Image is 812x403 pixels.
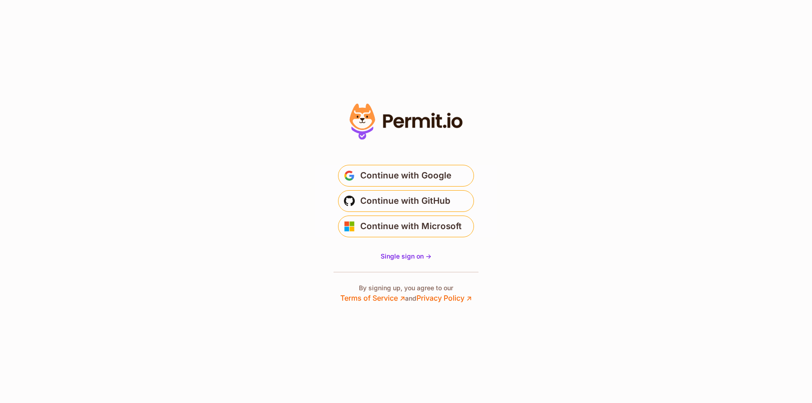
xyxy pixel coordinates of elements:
button: Continue with GitHub [338,190,474,212]
p: By signing up, you agree to our and [340,283,472,303]
span: Continue with Microsoft [360,219,462,234]
span: Continue with Google [360,168,451,183]
button: Continue with Microsoft [338,216,474,237]
button: Continue with Google [338,165,474,187]
a: Single sign on -> [381,252,431,261]
a: Privacy Policy ↗ [416,293,472,302]
a: Terms of Service ↗ [340,293,405,302]
span: Continue with GitHub [360,194,450,208]
span: Single sign on -> [381,252,431,260]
